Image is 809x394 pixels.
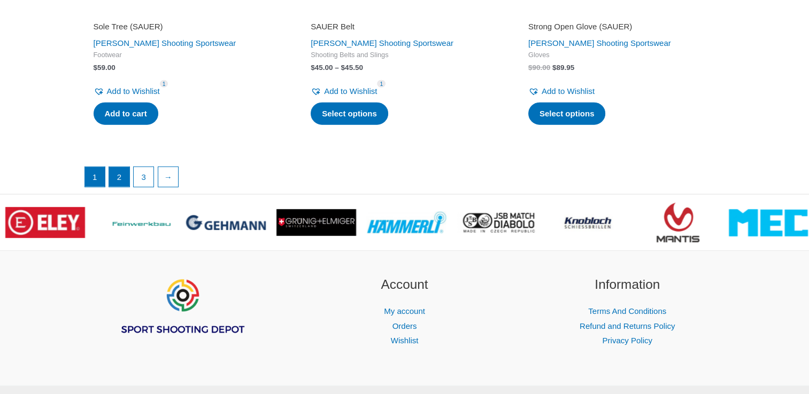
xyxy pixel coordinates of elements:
h2: SAUER Belt [311,21,498,32]
a: Add to Wishlist [528,84,595,99]
span: – [335,64,339,72]
span: Add to Wishlist [324,86,377,96]
aside: Footer Widget 2 [306,275,503,348]
a: [PERSON_NAME] Shooting Sportswear [528,38,671,48]
a: Wishlist [391,336,419,345]
a: Privacy Policy [602,336,652,345]
a: Add to cart: “Sole Tree (SAUER)” [94,103,158,125]
a: Strong Open Glove (SAUER) [528,21,716,36]
span: Page 1 [85,167,105,187]
span: 1 [377,80,386,88]
aside: Footer Widget 3 [529,275,726,348]
span: Add to Wishlist [107,86,160,96]
iframe: Customer reviews powered by Trustpilot [311,6,498,19]
span: Gloves [528,51,716,60]
span: Shooting Belts and Slings [311,51,498,60]
span: $ [94,64,98,72]
h2: Strong Open Glove (SAUER) [528,21,716,32]
bdi: 90.00 [528,64,550,72]
span: Add to Wishlist [542,86,595,96]
nav: Product Pagination [84,167,726,193]
a: Terms And Conditions [588,306,666,316]
nav: Information [529,304,726,349]
aside: Footer Widget 1 [84,275,280,361]
bdi: 59.00 [94,64,115,72]
span: $ [311,64,315,72]
h2: Information [529,275,726,295]
a: Orders [392,321,417,330]
a: Add to Wishlist [311,84,377,99]
iframe: Customer reviews powered by Trustpilot [528,6,716,19]
a: Select options for “Strong Open Glove (SAUER)” [528,103,606,125]
a: [PERSON_NAME] Shooting Sportswear [94,38,236,48]
a: Select options for “SAUER Belt” [311,103,388,125]
a: Refund and Returns Policy [580,321,675,330]
bdi: 89.95 [552,64,574,72]
a: SAUER Belt [311,21,498,36]
a: Sole Tree (SAUER) [94,21,281,36]
iframe: Customer reviews powered by Trustpilot [94,6,281,19]
h2: Sole Tree (SAUER) [94,21,281,32]
span: $ [552,64,557,72]
h2: Account [306,275,503,295]
a: Page 2 [109,167,129,187]
span: Footwear [94,51,281,60]
a: [PERSON_NAME] Shooting Sportswear [311,38,453,48]
bdi: 45.50 [341,64,363,72]
img: brand logo [5,207,85,238]
span: $ [341,64,345,72]
a: Page 3 [134,167,154,187]
a: → [158,167,179,187]
bdi: 45.00 [311,64,333,72]
span: 1 [160,80,168,88]
a: Add to Wishlist [94,84,160,99]
nav: Account [306,304,503,349]
a: My account [384,306,425,316]
span: $ [528,64,533,72]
